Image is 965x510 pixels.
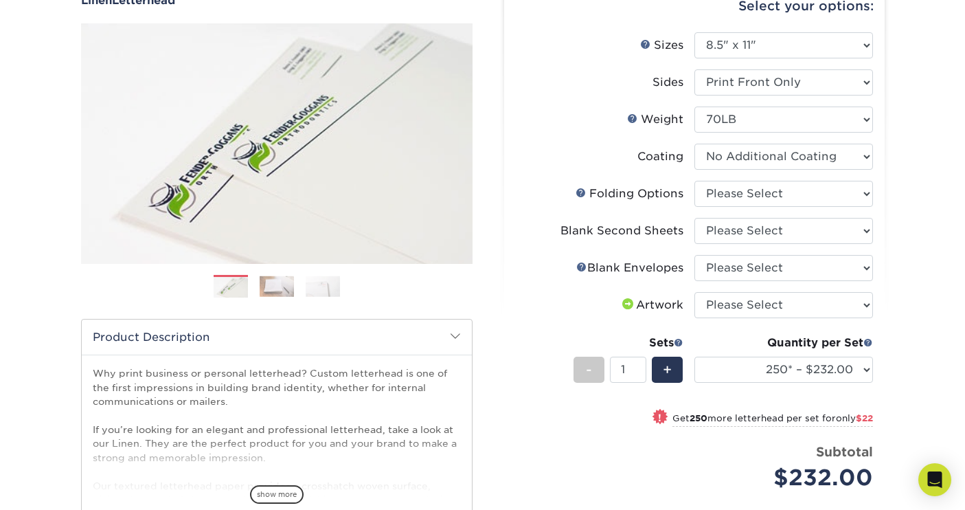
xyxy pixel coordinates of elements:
[576,186,683,202] div: Folding Options
[82,320,472,355] h2: Product Description
[663,359,672,380] span: +
[586,359,592,380] span: -
[640,37,683,54] div: Sizes
[81,8,473,279] img: Linen 01
[690,413,707,423] strong: 250
[652,74,683,91] div: Sides
[250,485,304,504] span: show more
[627,111,683,128] div: Weight
[574,335,683,351] div: Sets
[852,473,965,510] iframe: Google Customer Reviews
[672,413,873,427] small: Get more letterhead per set for
[637,148,683,165] div: Coating
[306,276,340,297] img: Letterhead 03
[658,410,661,425] span: !
[260,276,294,297] img: Letterhead 02
[620,297,683,313] div: Artwork
[816,444,873,459] strong: Subtotal
[856,413,873,423] span: $22
[705,461,873,494] div: $232.00
[560,223,683,239] div: Blank Second Sheets
[576,260,683,276] div: Blank Envelopes
[918,463,951,496] div: Open Intercom Messenger
[214,276,248,300] img: Letterhead 01
[694,335,873,351] div: Quantity per Set
[836,413,873,423] span: only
